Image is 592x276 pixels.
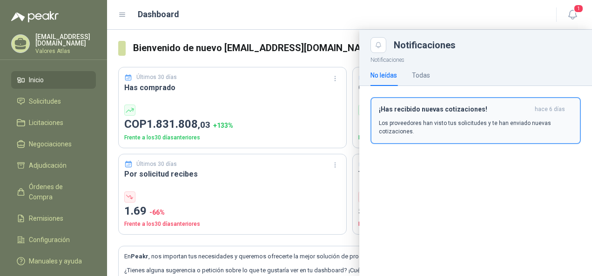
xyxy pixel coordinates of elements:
[11,114,96,131] a: Licitaciones
[11,11,59,22] img: Logo peakr
[138,8,179,21] h1: Dashboard
[29,256,82,266] span: Manuales y ayuda
[29,139,72,149] span: Negociaciones
[11,92,96,110] a: Solicitudes
[11,178,96,206] a: Órdenes de Compra
[412,70,430,80] div: Todas
[394,40,581,50] div: Notificaciones
[370,97,581,144] button: ¡Has recibido nuevas cotizaciones!hace 6 días Los proveedores han visto tus solicitudes y te han ...
[11,135,96,153] a: Negociaciones
[29,182,87,202] span: Órdenes de Compra
[370,70,397,80] div: No leídas
[11,231,96,249] a: Configuración
[379,105,531,113] h3: ¡Has recibido nuevas cotizaciones!
[564,7,581,23] button: 1
[11,252,96,270] a: Manuales y ayuda
[11,71,96,89] a: Inicio
[359,53,592,65] p: Notificaciones
[535,105,565,113] span: hace 6 días
[573,4,584,13] span: 1
[29,160,67,171] span: Adjudicación
[35,33,96,46] p: [EMAIL_ADDRESS][DOMAIN_NAME]
[29,96,61,106] span: Solicitudes
[29,118,63,128] span: Licitaciones
[379,119,572,136] p: Los proveedores han visto tus solicitudes y te han enviado nuevas cotizaciones.
[11,157,96,174] a: Adjudicación
[370,37,386,53] button: Close
[29,75,44,85] span: Inicio
[29,213,63,223] span: Remisiones
[11,210,96,227] a: Remisiones
[29,235,70,245] span: Configuración
[35,48,96,54] p: Valores Atlas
